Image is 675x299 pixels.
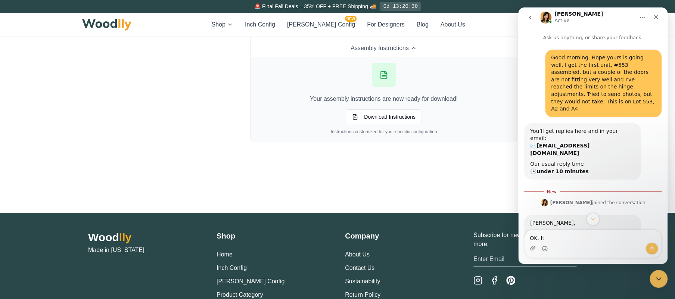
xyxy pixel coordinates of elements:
[82,19,131,31] img: Woodlly
[367,20,404,29] button: For Designers
[217,277,284,286] button: [PERSON_NAME] Config
[351,44,409,53] span: Assembly Instructions
[473,231,587,249] p: Subscribe for news, product release, and more.
[380,2,420,11] div: 0d 13:20:30
[212,20,233,29] button: Shop
[345,265,374,271] a: Contact Us
[217,264,247,272] button: Inch Config
[506,276,515,285] a: Pinterest
[441,20,465,29] button: About Us
[257,94,511,103] p: Your assembly instructions are now ready for download!
[345,231,458,241] h3: Company
[254,3,376,9] span: 🚨 Final Fall Deals – 35% OFF + FREE Shipping 🚚
[345,251,370,258] a: About Us
[217,292,263,298] a: Product Category
[473,276,482,285] a: Instagram
[518,7,668,264] iframe: Intercom live chat
[345,292,380,298] a: Return Policy
[345,278,380,284] a: Sustainability
[346,109,422,124] button: Download Instructions
[287,20,355,29] button: [PERSON_NAME] ConfigNEW
[345,16,357,22] span: NEW
[257,129,511,135] p: Instructions customized for your specific configuration
[473,252,576,267] input: Enter Email
[217,231,330,241] h3: Shop
[490,276,499,285] a: Facebook
[650,270,668,288] iframe: Intercom live chat
[217,251,233,258] a: Home
[88,231,202,244] h2: Wood
[245,20,275,29] button: Inch Config
[119,231,131,243] span: lly
[417,20,429,29] button: Blog
[88,246,202,255] p: Made in [US_STATE]
[251,39,517,57] button: Assembly Instructions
